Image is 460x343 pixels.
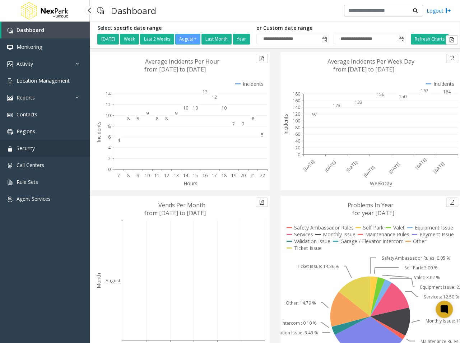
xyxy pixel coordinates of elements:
[95,121,102,142] text: Incidents
[333,102,340,108] text: 123
[145,57,219,65] text: Average Incidents Per Hour
[445,7,451,14] img: logout
[165,116,168,122] text: 8
[432,161,446,175] text: [DATE]
[203,89,208,95] text: 13
[201,34,232,45] button: Last Month
[404,265,437,271] text: Self Park: 3.00 %
[282,114,289,135] text: Incidents
[140,34,174,45] button: Last 2 Weeks
[347,201,394,209] text: Problems In Year
[352,209,394,217] text: for year [DATE]
[136,172,139,179] text: 9
[411,34,449,45] button: Refresh Charts
[203,172,208,179] text: 16
[120,34,139,45] button: Week
[446,198,458,207] button: Export to pdf
[156,116,158,122] text: 8
[256,25,405,31] h5: or Custom date range
[117,172,120,179] text: 7
[427,7,451,14] a: Logout
[108,134,111,140] text: 6
[7,61,13,67] img: 'icon'
[7,112,13,118] img: 'icon'
[446,35,458,45] button: Export to pdf
[241,172,246,179] text: 20
[95,273,102,288] text: Month
[7,45,13,50] img: 'icon'
[7,129,13,135] img: 'icon'
[231,172,236,179] text: 19
[106,91,111,97] text: 14
[17,77,70,84] span: Location Management
[17,179,38,185] span: Rule Sets
[298,152,300,158] text: 0
[17,94,35,101] span: Reports
[333,65,394,73] text: from [DATE] to [DATE]
[212,94,217,100] text: 12
[295,125,300,131] text: 80
[302,158,316,172] text: [DATE]
[443,89,451,95] text: 164
[399,93,406,99] text: 150
[7,78,13,84] img: 'icon'
[106,102,111,108] text: 12
[414,274,440,281] text: Valet: 3.02 %
[106,278,120,284] text: August
[222,105,227,111] text: 10
[183,172,189,179] text: 14
[17,128,35,135] span: Regions
[295,138,300,144] text: 40
[7,95,13,101] img: 'icon'
[250,172,255,179] text: 21
[222,172,227,179] text: 18
[256,198,268,207] button: Export to pdf
[164,172,169,179] text: 12
[424,294,459,300] text: Services: 12.50 %
[245,320,316,326] text: Garage / Elevator Intercom : 0.10 %
[212,172,217,179] text: 17
[293,91,300,97] text: 180
[108,166,111,172] text: 0
[327,57,414,65] text: Average Incidents Per Week Day
[183,105,188,111] text: 10
[17,43,42,50] span: Monitoring
[144,65,206,73] text: from [DATE] to [DATE]
[7,163,13,168] img: 'icon'
[446,54,458,63] button: Export to pdf
[183,180,198,187] text: Hours
[323,159,337,173] text: [DATE]
[295,131,300,137] text: 60
[158,201,205,209] text: Vends Per Month
[260,172,265,179] text: 22
[387,161,401,175] text: [DATE]
[256,54,268,63] button: Export to pdf
[269,330,318,336] text: Validation Issue: 3.43 %
[421,88,428,94] text: 167
[193,172,198,179] text: 15
[414,157,428,171] text: [DATE]
[107,2,160,19] h3: Dashboard
[106,112,111,119] text: 10
[7,146,13,152] img: 'icon'
[108,156,111,162] text: 2
[146,110,149,116] text: 9
[17,145,35,152] span: Security
[242,121,245,127] text: 7
[17,60,33,67] span: Activity
[17,195,51,202] span: Agent Services
[285,300,316,306] text: Other: 14.79 %
[108,123,111,129] text: 8
[175,110,177,116] text: 9
[17,27,44,33] span: Dashboard
[370,180,392,187] text: WeekDay
[97,25,251,31] h5: Select specific date range
[17,111,37,118] span: Contacts
[127,116,130,122] text: 8
[7,28,13,33] img: 'icon'
[7,180,13,185] img: 'icon'
[345,159,359,173] text: [DATE]
[127,172,130,179] text: 8
[295,145,300,151] text: 20
[7,196,13,202] img: 'icon'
